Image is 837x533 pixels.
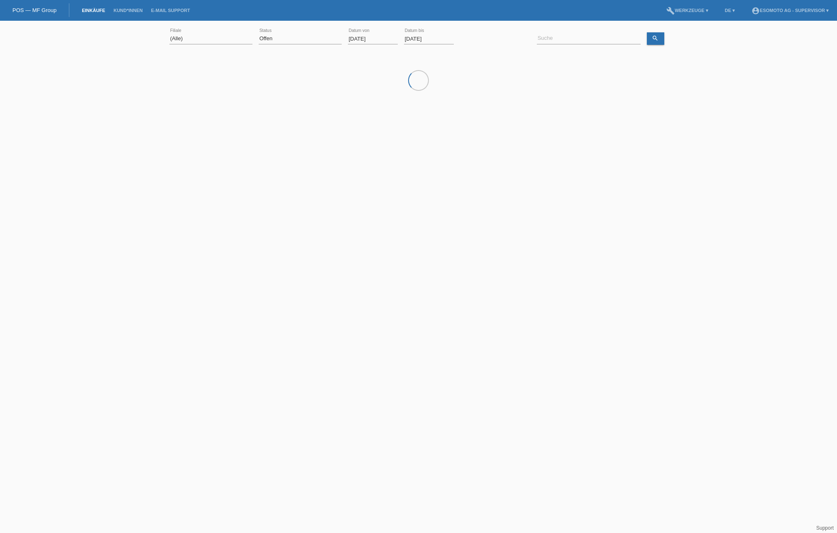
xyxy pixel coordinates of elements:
a: DE ▾ [721,8,739,13]
a: buildWerkzeuge ▾ [662,8,712,13]
i: build [666,7,675,15]
a: Support [816,525,834,531]
i: search [652,35,658,41]
a: POS — MF Group [12,7,56,13]
a: account_circleEsomoto AG - Supervisor ▾ [747,8,833,13]
a: Kund*innen [109,8,147,13]
a: E-Mail Support [147,8,194,13]
a: search [647,32,664,45]
i: account_circle [751,7,760,15]
a: Einkäufe [78,8,109,13]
